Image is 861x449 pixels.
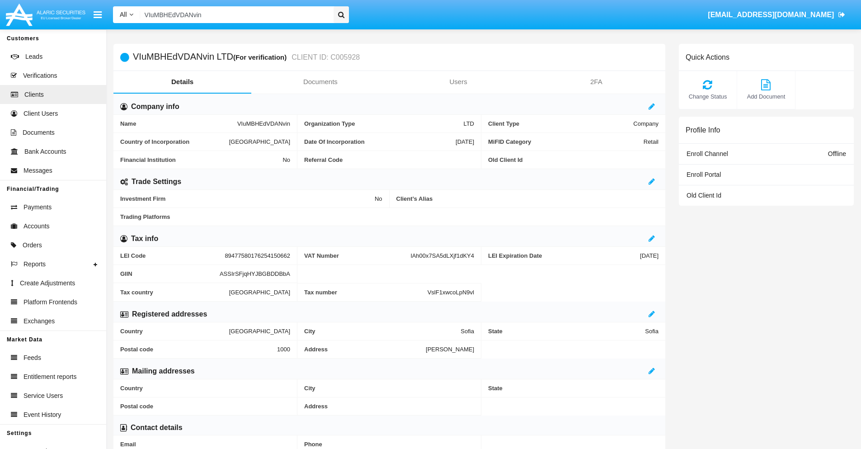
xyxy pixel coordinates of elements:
[24,410,61,420] span: Event History
[304,120,463,127] span: Organization Type
[24,147,66,156] span: Bank Accounts
[488,385,659,392] span: State
[687,192,721,199] span: Old Client Id
[645,328,659,335] span: Sofia
[23,128,55,137] span: Documents
[140,6,330,23] input: Search
[120,156,282,163] span: Financial Institution
[24,372,77,382] span: Entitlement reports
[131,102,179,112] h6: Company info
[120,441,290,448] span: Email
[304,346,426,353] span: Address
[5,1,87,28] img: Logo image
[282,156,290,163] span: No
[132,366,195,376] h6: Mailing addresses
[225,252,290,259] span: 89477580176254150662
[396,195,659,202] span: Client’s Alias
[220,270,290,277] span: ASSIrSFjqHYJBGBDDBbA
[640,252,659,259] span: [DATE]
[120,385,290,392] span: Country
[304,328,461,335] span: City
[229,328,290,335] span: [GEOGRAPHIC_DATA]
[23,241,42,250] span: Orders
[24,166,52,175] span: Messages
[277,346,290,353] span: 1000
[488,156,659,163] span: Old Client Id
[686,126,720,134] h6: Profile Info
[132,309,207,319] h6: Registered addresses
[120,138,229,145] span: Country of Incorporation
[686,53,729,61] h6: Quick Actions
[24,317,55,326] span: Exchanges
[828,150,846,157] span: Offline
[488,328,645,335] span: State
[120,403,290,410] span: Postal code
[411,252,474,259] span: lAh00x7SA5dLXjf1dKY4
[132,177,181,187] h6: Trade Settings
[633,120,659,127] span: Company
[113,10,140,19] a: All
[24,222,50,231] span: Accounts
[304,252,411,259] span: VAT Number
[237,120,290,127] span: VIuMBHEdVDANvin
[24,260,46,269] span: Reports
[24,391,63,401] span: Service Users
[120,120,237,127] span: Name
[20,279,75,288] span: Create Adjustments
[251,71,389,93] a: Documents
[456,138,474,145] span: [DATE]
[120,252,225,259] span: LEI Code
[24,203,52,212] span: Payments
[461,328,474,335] span: Sofia
[131,234,158,244] h6: Tax info
[644,138,659,145] span: Retail
[289,54,360,61] small: CLIENT ID: C005928
[488,138,644,145] span: MiFID Category
[24,353,41,363] span: Feeds
[120,213,659,220] span: Trading Platforms
[304,385,474,392] span: City
[113,71,251,93] a: Details
[229,138,290,145] span: [GEOGRAPHIC_DATA]
[23,71,57,80] span: Verifications
[426,346,474,353] span: [PERSON_NAME]
[25,52,42,61] span: Leads
[304,403,474,410] span: Address
[131,423,183,433] h6: Contact details
[120,346,277,353] span: Postal code
[120,288,229,296] span: Tax country
[120,11,127,18] span: All
[687,150,728,157] span: Enroll Channel
[120,270,220,277] span: GIIN
[488,120,633,127] span: Client Type
[375,195,382,202] span: No
[687,171,721,178] span: Enroll Portal
[390,71,527,93] a: Users
[683,92,732,101] span: Change Status
[742,92,790,101] span: Add Document
[120,195,375,202] span: Investment Firm
[120,328,229,335] span: Country
[304,289,428,296] span: Tax number
[704,2,850,28] a: [EMAIL_ADDRESS][DOMAIN_NAME]
[463,120,474,127] span: LTD
[133,52,360,62] h5: VIuMBHEdVDANvin LTD
[24,90,44,99] span: Clients
[428,289,474,296] span: VslF1xwcoLpN9vl
[527,71,665,93] a: 2FA
[229,288,290,296] span: [GEOGRAPHIC_DATA]
[488,252,640,259] span: LEI Expiration Date
[233,52,289,62] div: (For verification)
[304,138,456,145] span: Date Of Incorporation
[708,11,834,19] span: [EMAIL_ADDRESS][DOMAIN_NAME]
[24,298,77,307] span: Platform Frontends
[24,109,58,118] span: Client Users
[304,156,474,163] span: Referral Code
[304,441,474,448] span: Phone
